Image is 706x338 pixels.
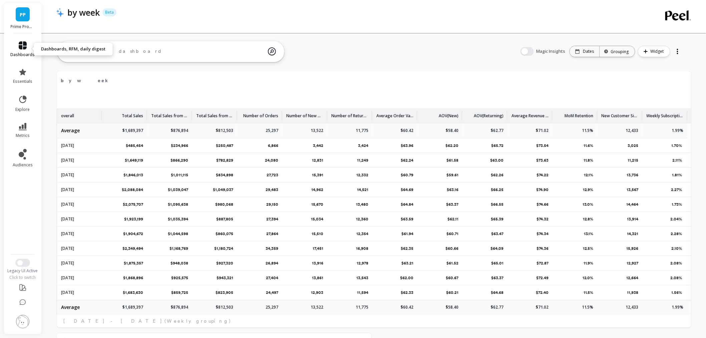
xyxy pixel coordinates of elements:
p: 27,864 [266,231,278,237]
p: $250,487 [216,143,233,149]
p: $1,095,638 [168,201,188,207]
p: 27,394 [266,216,278,222]
p: 11,775 [356,305,368,310]
div: Click to switch [4,275,42,280]
p: 12,433 [626,128,639,133]
p: $65.01 [491,260,503,266]
p: $62.11 [447,216,458,222]
p: 15,034 [311,216,323,222]
p: 1.99% [672,128,684,133]
p: 13,543 [356,275,368,281]
p: $60.21 [446,290,458,296]
p: Prime Prometics™ [11,24,35,29]
span: by week [61,76,666,85]
p: 3,442 [313,143,323,149]
p: $74.34 [537,231,549,237]
p: 12,903 [311,290,323,296]
p: 2.04% [671,216,684,222]
p: $60.42 [401,128,413,133]
p: 15,510 [312,231,323,237]
p: $74.22 [537,172,549,178]
p: $62.24 [401,157,413,163]
p: $58.40 [446,305,458,310]
p: 2.08% [671,260,684,266]
p: by week [67,7,100,18]
p: $63.37 [491,275,503,281]
p: 11.9% [584,260,594,266]
p: $1,923,199 [124,216,143,222]
p: Sep 1, 2025 [61,172,74,178]
p: AOV(New) [439,109,458,119]
p: $64.09 [490,245,503,251]
p: 13,567 [627,187,639,193]
p: 26,894 [266,260,278,266]
p: 1.56% [672,290,684,296]
p: 24,497 [266,290,278,296]
p: $61.52 [446,260,458,266]
p: 1.99% [672,305,684,310]
p: Number of Returning Orders [331,109,368,119]
p: $72.49 [536,275,549,281]
span: by week [61,77,110,84]
p: $1,904,672 [123,231,143,237]
p: Weekly Subscriptions Churn Rate [647,109,684,119]
p: $1,044,598 [168,231,188,237]
p: 13,480 [356,201,368,207]
p: $62.35 [401,245,413,251]
p: $65.72 [491,143,503,149]
p: 11.8% [584,157,594,163]
p: 12,927 [627,260,639,266]
p: $834,898 [216,172,233,178]
p: 13,861 [312,275,323,281]
p: 12.1% [584,172,594,178]
p: $1,683,630 [123,290,143,296]
p: $63.59 [401,216,413,222]
p: 17,451 [313,245,323,251]
img: profile picture [16,315,29,328]
p: Number of Orders [243,109,278,119]
span: essentials [13,79,32,84]
p: $74.66 [537,201,549,207]
p: 13,736 [627,172,639,178]
p: 11.5% [582,128,594,133]
p: Average Order Value* [376,109,413,119]
p: $66.25 [491,187,503,193]
p: $823,905 [216,290,233,296]
p: 2.10% [672,245,684,251]
p: 11.5% [582,305,594,310]
p: 11,775 [356,128,368,133]
p: 27,404 [266,275,278,281]
p: $63.21 [401,260,413,266]
p: $1,649,119 [125,157,143,163]
p: 12,354 [356,231,368,237]
p: Average Revenue Per Customer (ARPC) [511,109,549,119]
p: $1,039,047 [168,187,188,193]
p: $2,075,707 [123,201,143,207]
p: 14,464 [627,201,639,207]
p: $71.02 [536,305,549,310]
p: $980,068 [215,201,233,207]
p: 12.5% [583,245,594,251]
span: metrics [16,133,30,138]
p: 12.9% [583,187,594,193]
p: 27,723 [267,172,278,178]
p: $62.77 [491,128,503,133]
p: $876,894 [171,305,188,310]
p: $1,011,115 [171,172,188,178]
p: $74.36 [537,245,549,251]
p: $64.69 [401,187,413,193]
p: AOV(Returning) [474,109,503,119]
p: $63.96 [401,143,413,149]
p: 12,332 [356,172,368,178]
p: 12,360 [356,216,368,222]
p: $60.71 [446,231,458,237]
p: $1,846,013 [123,172,143,178]
p: $60.66 [445,245,458,251]
p: $72.87 [537,260,549,266]
p: $60.79 [401,172,413,178]
p: $948,038 [170,260,188,266]
p: 2.27% [671,187,684,193]
span: [DATE] - [DATE] [63,318,162,324]
p: 2.11% [673,157,684,163]
p: Jul 7, 2025 [61,290,74,296]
